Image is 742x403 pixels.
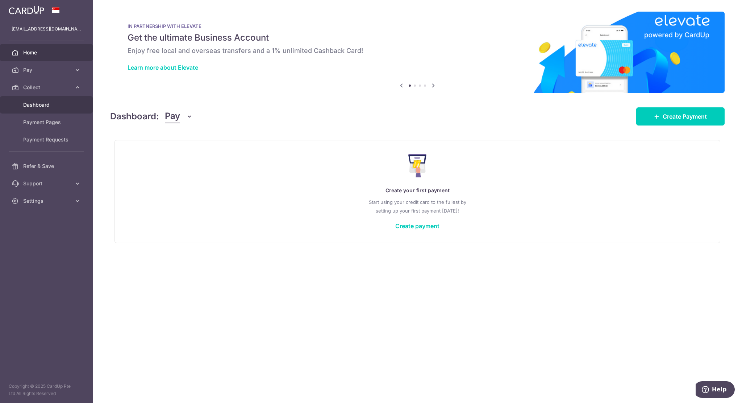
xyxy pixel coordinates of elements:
[128,23,707,29] p: IN PARTNERSHIP WITH ELEVATE
[129,198,705,215] p: Start using your credit card to the fullest by setting up your first payment [DATE]!
[23,163,71,170] span: Refer & Save
[129,186,705,195] p: Create your first payment
[110,110,159,123] h4: Dashboard:
[128,32,707,44] h5: Get the ultimate Business Account
[696,381,735,399] iframe: Opens a widget where you can find more information
[12,25,81,33] p: [EMAIL_ADDRESS][DOMAIN_NAME]
[636,107,725,126] a: Create Payment
[9,6,44,15] img: CardUp
[23,101,71,108] span: Dashboard
[128,64,198,71] a: Learn more about Elevate
[23,84,71,91] span: Collect
[663,112,707,121] span: Create Payment
[408,154,427,177] img: Make Payment
[23,180,71,187] span: Support
[395,222,439,230] a: Create payment
[128,46,707,55] h6: Enjoy free local and overseas transfers and a 1% unlimited Cashback Card!
[23,197,71,205] span: Settings
[23,136,71,143] span: Payment Requests
[110,12,725,93] img: Renovation banner
[23,119,71,126] span: Payment Pages
[165,110,193,123] button: Pay
[165,110,180,123] span: Pay
[23,66,71,74] span: Pay
[23,49,71,56] span: Home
